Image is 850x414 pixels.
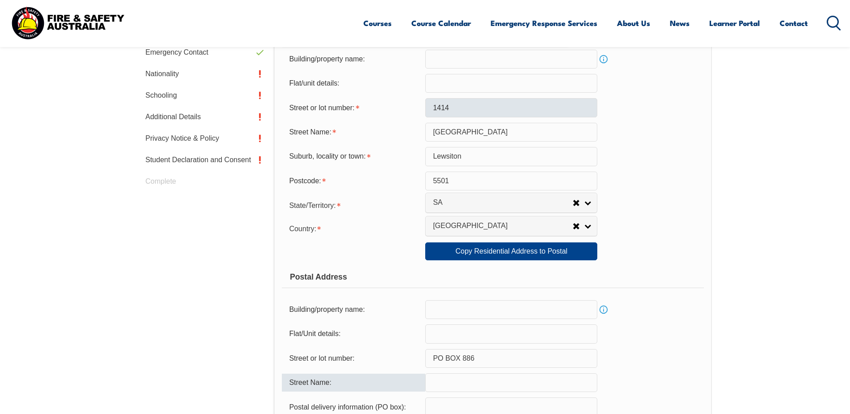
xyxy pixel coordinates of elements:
div: Flat/Unit details: [282,325,425,342]
a: News [670,11,690,35]
div: State/Territory is required. [282,196,425,214]
a: Emergency Response Services [491,11,597,35]
div: Postcode is required. [282,172,425,190]
a: About Us [617,11,650,35]
span: SA [433,198,573,207]
a: Additional Details [138,106,269,128]
a: Contact [780,11,808,35]
a: Course Calendar [411,11,471,35]
div: Street or lot number: [282,350,425,367]
a: Courses [363,11,392,35]
div: Building/property name: [282,51,425,68]
div: Street Name is required. [282,124,425,141]
a: Schooling [138,85,269,106]
a: Info [597,53,610,65]
div: Country is required. [282,219,425,237]
span: [GEOGRAPHIC_DATA] [433,221,573,231]
a: Student Declaration and Consent [138,149,269,171]
div: Suburb, locality or town is required. [282,148,425,165]
a: Privacy Notice & Policy [138,128,269,149]
a: Copy Residential Address to Postal [425,242,597,260]
div: Street or lot number is required. [282,99,425,116]
div: Postal Address [282,266,703,288]
span: State/Territory: [289,202,336,209]
div: Flat/unit details: [282,75,425,92]
a: Nationality [138,63,269,85]
span: Country: [289,225,316,233]
div: Building/property name: [282,301,425,318]
a: Info [597,303,610,316]
a: Learner Portal [709,11,760,35]
a: Emergency Contact [138,42,269,63]
div: Street Name: [282,374,425,392]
